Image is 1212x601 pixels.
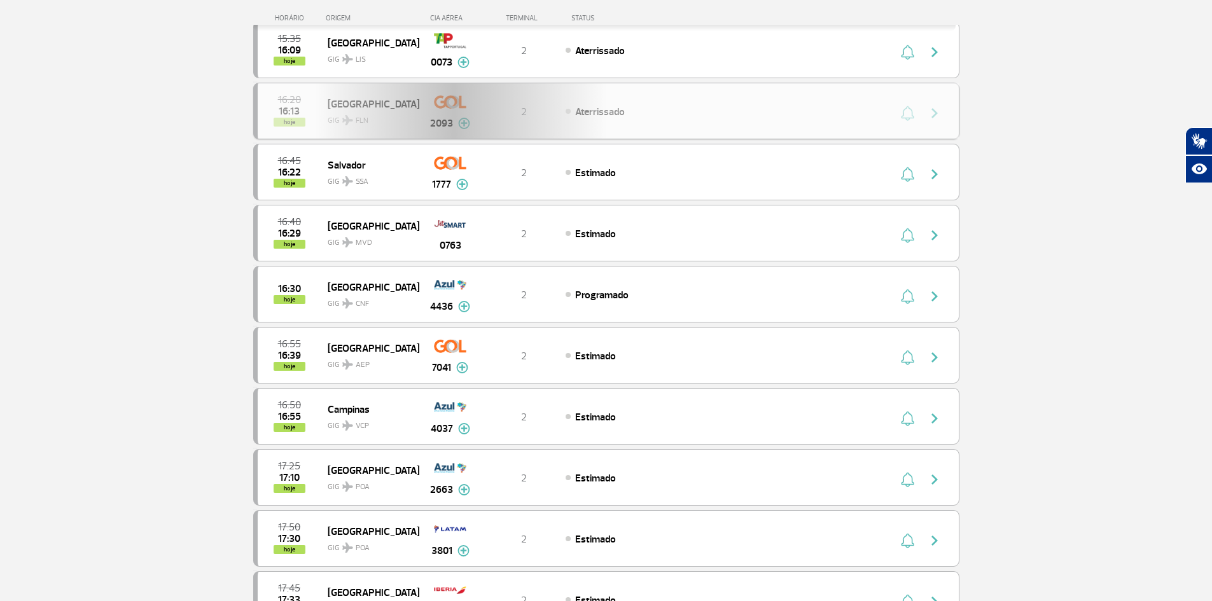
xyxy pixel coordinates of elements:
span: Programado [575,289,629,301]
img: mais-info-painel-voo.svg [458,423,470,434]
span: 2025-09-30 16:29:00 [278,229,301,238]
img: seta-direita-painel-voo.svg [927,167,942,182]
span: 2025-09-30 16:30:00 [278,284,301,293]
button: Abrir recursos assistivos. [1185,155,1212,183]
img: sino-painel-voo.svg [901,228,914,243]
span: hoje [274,484,305,493]
span: [GEOGRAPHIC_DATA] [328,34,409,51]
img: sino-painel-voo.svg [901,533,914,548]
span: 2 [521,533,527,546]
img: destiny_airplane.svg [342,359,353,370]
img: mais-info-painel-voo.svg [457,545,470,556]
img: destiny_airplane.svg [342,298,353,308]
img: destiny_airplane.svg [342,481,353,492]
span: 2025-09-30 16:40:00 [278,218,301,226]
img: seta-direita-painel-voo.svg [927,45,942,60]
span: 0763 [440,238,461,253]
span: [GEOGRAPHIC_DATA] [328,584,409,600]
span: 2025-09-30 16:50:00 [278,401,301,410]
button: Abrir tradutor de língua de sinais. [1185,127,1212,155]
span: GIG [328,47,409,66]
span: Estimado [575,167,616,179]
img: sino-painel-voo.svg [901,289,914,304]
img: destiny_airplane.svg [342,237,353,247]
span: GIG [328,535,409,554]
div: HORÁRIO [257,14,326,22]
span: 2 [521,228,527,240]
span: 2 [521,289,527,301]
span: 2025-09-30 15:35:00 [278,34,301,43]
span: hoje [274,295,305,304]
span: Estimado [575,350,616,363]
img: seta-direita-painel-voo.svg [927,350,942,365]
span: 4037 [431,421,453,436]
span: hoje [274,240,305,249]
span: GIG [328,474,409,493]
img: seta-direita-painel-voo.svg [927,472,942,487]
span: [GEOGRAPHIC_DATA] [328,462,409,478]
span: 2025-09-30 17:10:00 [279,473,300,482]
span: 2 [521,472,527,485]
span: 1777 [432,177,451,192]
span: 2025-09-30 16:09:00 [278,46,301,55]
span: VCP [356,420,369,432]
span: hoje [274,179,305,188]
img: destiny_airplane.svg [342,176,353,186]
span: GIG [328,413,409,432]
span: MVD [356,237,372,249]
span: 0073 [431,55,452,70]
img: destiny_airplane.svg [342,542,353,553]
span: 2 [521,167,527,179]
span: 2025-09-30 16:22:00 [278,168,301,177]
span: GIG [328,230,409,249]
span: Estimado [575,472,616,485]
img: destiny_airplane.svg [342,420,353,431]
div: ORIGEM [326,14,419,22]
span: 2 [521,45,527,57]
span: CNF [356,298,369,310]
img: sino-painel-voo.svg [901,350,914,365]
span: 2663 [430,482,453,497]
span: LIS [356,54,366,66]
span: GIG [328,352,409,371]
span: POA [356,481,370,493]
img: seta-direita-painel-voo.svg [927,411,942,426]
img: mais-info-painel-voo.svg [458,301,470,312]
div: CIA AÉREA [419,14,482,22]
span: [GEOGRAPHIC_DATA] [328,218,409,234]
img: seta-direita-painel-voo.svg [927,228,942,243]
span: 3801 [431,543,452,558]
img: sino-painel-voo.svg [901,411,914,426]
span: Salvador [328,156,409,173]
span: 2025-09-30 17:30:00 [278,534,300,543]
img: mais-info-painel-voo.svg [456,179,468,190]
span: 4436 [430,299,453,314]
div: STATUS [565,14,669,22]
span: AEP [356,359,370,371]
img: sino-painel-voo.svg [901,472,914,487]
span: 2 [521,411,527,424]
span: hoje [274,545,305,554]
span: 2025-09-30 16:55:00 [278,412,301,421]
span: 2025-09-30 16:45:00 [278,156,301,165]
span: [GEOGRAPHIC_DATA] [328,523,409,539]
img: mais-info-painel-voo.svg [456,362,468,373]
span: SSA [356,176,368,188]
span: 2025-09-30 17:50:00 [278,523,300,532]
div: Plugin de acessibilidade da Hand Talk. [1185,127,1212,183]
img: mais-info-painel-voo.svg [457,57,470,68]
span: hoje [274,423,305,432]
div: TERMINAL [482,14,565,22]
span: 2025-09-30 17:25:00 [278,462,300,471]
span: hoje [274,57,305,66]
img: seta-direita-painel-voo.svg [927,533,942,548]
span: POA [356,542,370,554]
span: 2 [521,350,527,363]
span: Estimado [575,411,616,424]
img: mais-info-painel-voo.svg [458,484,470,495]
span: hoje [274,362,305,371]
img: sino-painel-voo.svg [901,45,914,60]
span: Estimado [575,228,616,240]
span: [GEOGRAPHIC_DATA] [328,340,409,356]
span: 7041 [432,360,451,375]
